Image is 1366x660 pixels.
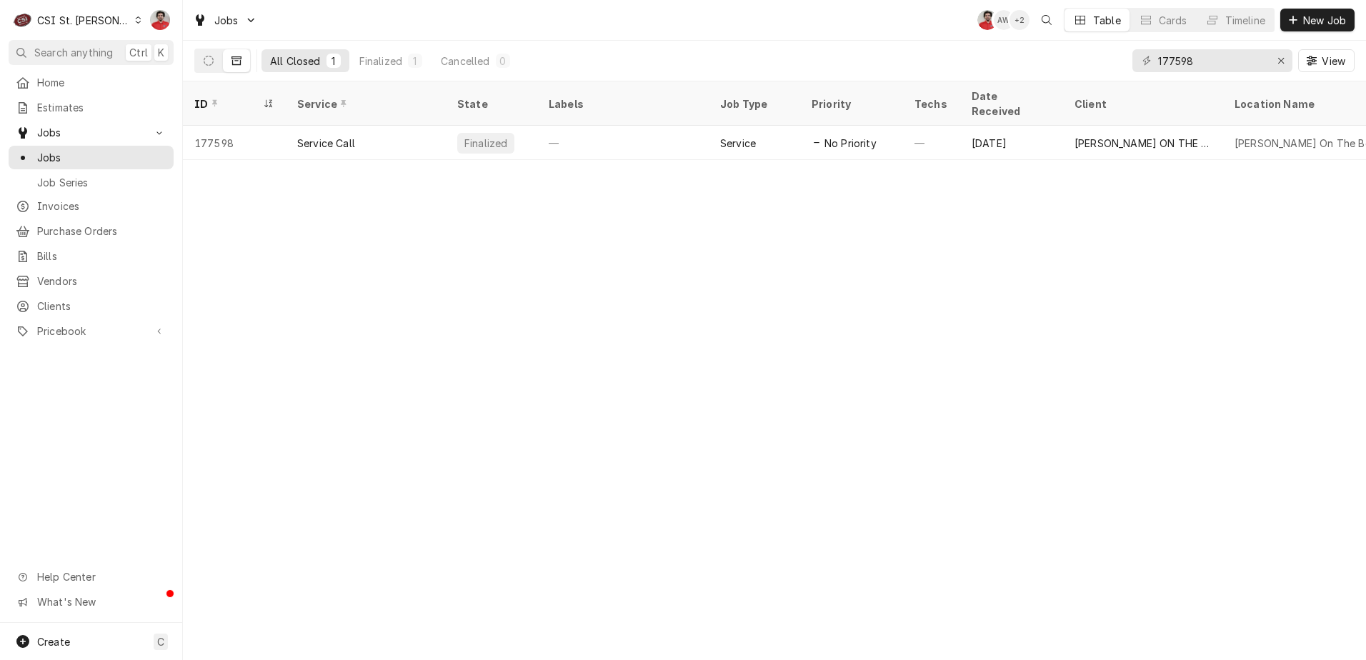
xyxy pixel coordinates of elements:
[37,224,166,239] span: Purchase Orders
[9,294,174,318] a: Clients
[1300,13,1349,28] span: New Job
[150,10,170,30] div: Nicholas Faubert's Avatar
[359,54,402,69] div: Finalized
[1225,13,1265,28] div: Timeline
[37,636,70,648] span: Create
[270,54,321,69] div: All Closed
[411,54,419,69] div: 1
[9,565,174,589] a: Go to Help Center
[37,199,166,214] span: Invoices
[549,96,697,111] div: Labels
[37,150,166,165] span: Jobs
[1158,49,1265,72] input: Keyword search
[34,45,113,60] span: Search anything
[994,10,1014,30] div: Alexandria Wilp's Avatar
[9,590,174,614] a: Go to What's New
[9,319,174,343] a: Go to Pricebook
[499,54,507,69] div: 0
[1035,9,1058,31] button: Open search
[457,96,526,111] div: State
[994,10,1014,30] div: AW
[37,125,145,140] span: Jobs
[9,40,174,65] button: Search anythingCtrlK
[37,324,145,339] span: Pricebook
[1009,10,1030,30] div: 's Avatar
[37,569,165,584] span: Help Center
[977,10,997,30] div: Nicholas Faubert's Avatar
[1319,54,1348,69] span: View
[1009,10,1030,30] div: + 2
[37,249,166,264] span: Bills
[37,100,166,115] span: Estimates
[297,136,355,151] div: Service Call
[37,13,130,28] div: CSI St. [PERSON_NAME]
[1280,9,1355,31] button: New Job
[37,594,165,609] span: What's New
[9,71,174,94] a: Home
[824,136,877,151] span: No Priority
[9,121,174,144] a: Go to Jobs
[720,136,756,151] div: Service
[9,96,174,119] a: Estimates
[9,244,174,268] a: Bills
[977,10,997,30] div: NF
[297,96,432,111] div: Service
[720,96,789,111] div: Job Type
[37,299,166,314] span: Clients
[537,126,709,160] div: —
[463,136,509,151] div: Finalized
[441,54,489,69] div: Cancelled
[972,89,1049,119] div: Date Received
[194,96,260,111] div: ID
[13,10,33,30] div: C
[187,9,263,32] a: Go to Jobs
[960,126,1063,160] div: [DATE]
[9,194,174,218] a: Invoices
[9,146,174,169] a: Jobs
[37,274,166,289] span: Vendors
[1298,49,1355,72] button: View
[1075,136,1212,151] div: [PERSON_NAME] ON THE BOULEVARD
[13,10,33,30] div: CSI St. Louis's Avatar
[9,219,174,243] a: Purchase Orders
[812,96,889,111] div: Priority
[9,269,174,293] a: Vendors
[914,96,949,111] div: Techs
[9,171,174,194] a: Job Series
[1159,13,1187,28] div: Cards
[329,54,338,69] div: 1
[1270,49,1292,72] button: Erase input
[1093,13,1121,28] div: Table
[158,45,164,60] span: K
[1075,96,1209,111] div: Client
[157,634,164,649] span: C
[183,126,286,160] div: 177598
[37,75,166,90] span: Home
[214,13,239,28] span: Jobs
[150,10,170,30] div: NF
[129,45,148,60] span: Ctrl
[37,175,166,190] span: Job Series
[903,126,960,160] div: —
